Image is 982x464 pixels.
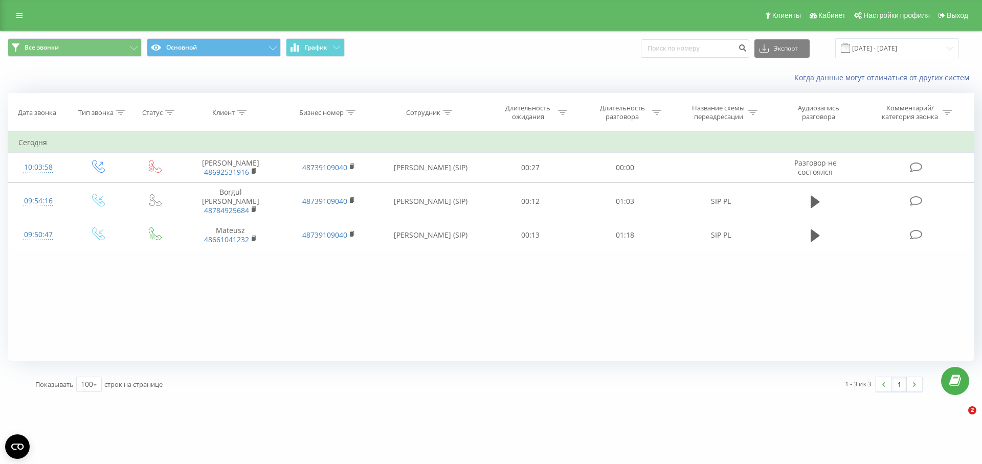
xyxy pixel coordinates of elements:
[286,38,345,57] button: График
[18,108,56,117] div: Дата звонка
[204,235,249,244] a: 48661041232
[483,153,577,182] td: 00:27
[691,104,746,121] div: Название схемы переадресации
[204,205,249,215] a: 48784925684
[147,38,281,57] button: Основной
[501,104,555,121] div: Длительность ожидания
[863,11,930,19] span: Настройки профиля
[794,73,974,82] a: Когда данные могут отличаться от других систем
[8,38,142,57] button: Все звонки
[595,104,650,121] div: Длительность разговора
[212,108,235,117] div: Клиент
[483,182,577,220] td: 00:12
[947,11,968,19] span: Выход
[786,104,852,121] div: Аудиозапись разговора
[880,104,940,121] div: Комментарий/категория звонка
[182,182,280,220] td: Borgul [PERSON_NAME]
[577,220,672,250] td: 01:18
[302,163,347,172] a: 48739109040
[754,39,810,58] button: Экспорт
[204,167,249,177] a: 48692531916
[5,434,30,459] button: Open CMP widget
[377,220,483,250] td: [PERSON_NAME] (SIP)
[947,406,972,431] iframe: Intercom live chat
[891,377,907,391] a: 1
[35,380,74,389] span: Показывать
[305,44,327,51] span: График
[406,108,440,117] div: Сотрудник
[483,220,577,250] td: 00:13
[302,230,347,240] a: 48739109040
[299,108,344,117] div: Бизнес номер
[142,108,163,117] div: Статус
[18,225,58,245] div: 09:50:47
[641,39,749,58] input: Поиск по номеру
[18,191,58,211] div: 09:54:16
[182,220,280,250] td: Mateusz
[818,11,845,19] span: Кабинет
[18,157,58,177] div: 10:03:58
[672,220,770,250] td: SIP PL
[8,132,974,153] td: Сегодня
[672,182,770,220] td: SIP PL
[78,108,114,117] div: Тип звонка
[182,153,280,182] td: [PERSON_NAME]
[577,153,672,182] td: 00:00
[104,380,163,389] span: строк на странице
[377,182,483,220] td: [PERSON_NAME] (SIP)
[302,196,347,206] a: 48739109040
[81,379,93,389] div: 100
[845,379,871,389] div: 1 - 3 из 3
[772,11,801,19] span: Клиенты
[377,153,483,182] td: [PERSON_NAME] (SIP)
[968,406,976,414] span: 2
[794,158,837,177] span: Разговор не состоялся
[577,182,672,220] td: 01:03
[25,43,59,52] span: Все звонки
